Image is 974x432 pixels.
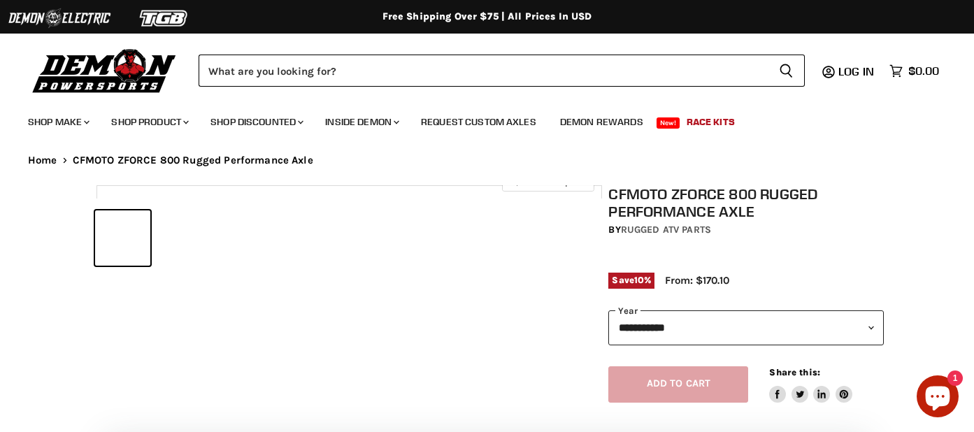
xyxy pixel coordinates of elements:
span: Save % [608,273,654,288]
select: year [608,310,884,345]
span: Share this: [769,367,819,377]
span: Log in [838,64,874,78]
button: CFMOTO ZFORCE 800 Rugged Performance Axle thumbnail [452,210,508,266]
button: CFMOTO ZFORCE 800 Rugged Performance Axle thumbnail [95,210,150,266]
a: Rugged ATV Parts [621,224,711,236]
a: Home [28,154,57,166]
a: Race Kits [676,108,745,136]
h1: CFMOTO ZFORCE 800 Rugged Performance Axle [608,185,884,220]
span: $0.00 [908,64,939,78]
button: CFMOTO ZFORCE 800 Rugged Performance Axle thumbnail [393,210,448,266]
form: Product [199,55,805,87]
img: TGB Logo 2 [112,5,217,31]
a: Demon Rewards [550,108,654,136]
a: $0.00 [882,61,946,81]
a: Shop Discounted [200,108,312,136]
button: CFMOTO ZFORCE 800 Rugged Performance Axle thumbnail [155,210,210,266]
a: Shop Make [17,108,98,136]
div: by [608,222,884,238]
img: Demon Electric Logo 2 [7,5,112,31]
input: Search [199,55,768,87]
button: CFMOTO ZFORCE 800 Rugged Performance Axle thumbnail [334,210,389,266]
aside: Share this: [769,366,852,403]
span: Click to expand [509,176,587,187]
ul: Main menu [17,102,936,136]
button: Search [768,55,805,87]
a: Log in [832,65,882,78]
button: CFMOTO ZFORCE 800 Rugged Performance Axle thumbnail [274,210,329,266]
a: Shop Product [101,108,197,136]
span: New! [657,117,680,129]
a: Request Custom Axles [410,108,547,136]
span: CFMOTO ZFORCE 800 Rugged Performance Axle [73,154,313,166]
inbox-online-store-chat: Shopify online store chat [912,375,963,421]
button: CFMOTO ZFORCE 800 Rugged Performance Axle thumbnail [215,210,270,266]
span: 10 [634,275,644,285]
a: Inside Demon [315,108,408,136]
span: From: $170.10 [665,274,729,287]
img: Demon Powersports [28,45,181,95]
